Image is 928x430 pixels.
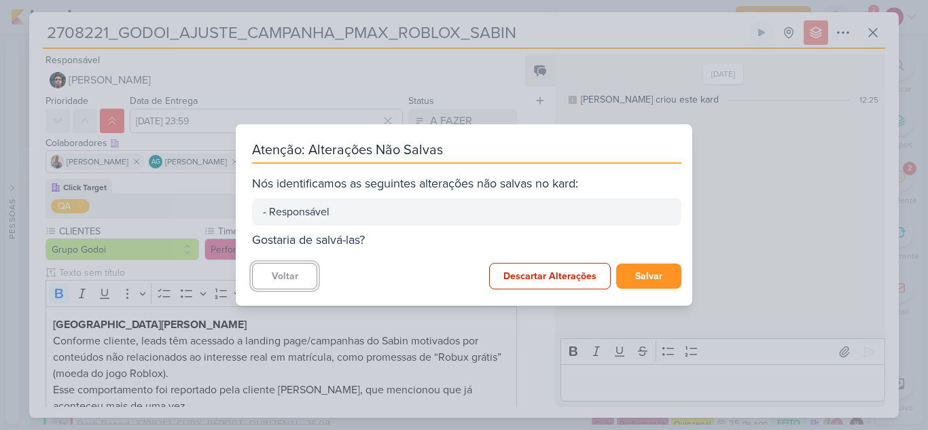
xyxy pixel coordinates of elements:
button: Voltar [252,263,317,289]
div: - Responsável [263,204,671,220]
button: Salvar [616,264,681,289]
div: Gostaria de salvá-las? [252,231,681,249]
div: Atenção: Alterações Não Salvas [252,141,681,164]
button: Descartar Alterações [489,263,611,289]
div: Nós identificamos as seguintes alterações não salvas no kard: [252,175,681,193]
